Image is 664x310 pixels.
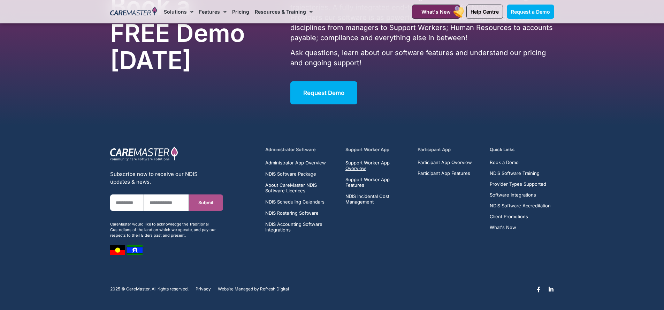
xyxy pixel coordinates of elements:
[260,287,289,291] a: Refresh Digital
[418,171,470,176] span: Participant App Features
[490,203,551,208] a: NDIS Software Accreditation
[110,194,223,218] form: New Form
[345,177,410,188] a: Support Worker App Features
[198,200,214,205] span: Submit
[490,225,516,230] span: What's New
[490,160,519,165] span: Book a Demo
[421,9,451,15] span: What's New
[110,221,223,238] div: CareMaster would like to acknowledge the Traditional Custodians of the land on which we operate, ...
[265,199,325,205] span: NDIS Scheduling Calendars
[412,5,460,19] a: What's New
[490,146,554,153] h5: Quick Links
[345,146,410,153] h5: Support Worker App
[265,171,337,177] a: NDIS Software Package
[490,171,551,176] a: NDIS Software Training
[110,7,157,17] img: CareMaster Logo
[418,146,482,153] h5: Participant App
[265,182,337,193] a: About CareMaster NDIS Software Licences
[490,171,540,176] span: NDIS Software Training
[110,245,125,255] img: image 7
[345,160,410,171] a: Support Worker App Overview
[290,48,554,68] p: Ask questions, learn about our software features and understand our pricing and ongoing support!
[265,210,319,216] span: NDIS Rostering Software
[218,287,259,291] span: Website Managed by
[265,221,337,232] a: NDIS Accounting Software Integrations
[490,192,551,198] a: Software Integrations
[466,5,503,19] a: Help Centre
[418,171,472,176] a: Participant App Features
[110,146,178,162] img: CareMaster Logo Part
[265,210,337,216] a: NDIS Rostering Software
[490,214,551,219] a: Client Promotions
[110,170,223,186] div: Subscribe now to receive our NDIS updates & news.
[490,182,546,187] span: Provider Types Supported
[490,160,551,165] a: Book a Demo
[511,9,550,15] span: Request a Demo
[490,225,551,230] a: What's New
[189,194,223,211] button: Submit
[490,182,551,187] a: Provider Types Supported
[471,9,499,15] span: Help Centre
[490,192,536,198] span: Software Integrations
[110,287,189,291] p: 2025 © CareMaster. All rights reserved.
[490,214,528,219] span: Client Promotions
[418,160,472,165] a: Participant App Overview
[303,89,344,96] span: Request Demo
[265,160,337,165] a: Administrator App Overview
[265,146,337,153] h5: Administrator Software
[265,160,326,165] span: Administrator App Overview
[265,171,316,177] span: NDIS Software Package
[345,193,410,205] a: NDIS Incidental Cost Management
[196,287,211,291] a: Privacy
[127,245,143,255] img: image 8
[507,5,554,19] a: Request a Demo
[265,199,337,205] a: NDIS Scheduling Calendars
[290,81,357,104] a: Request Demo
